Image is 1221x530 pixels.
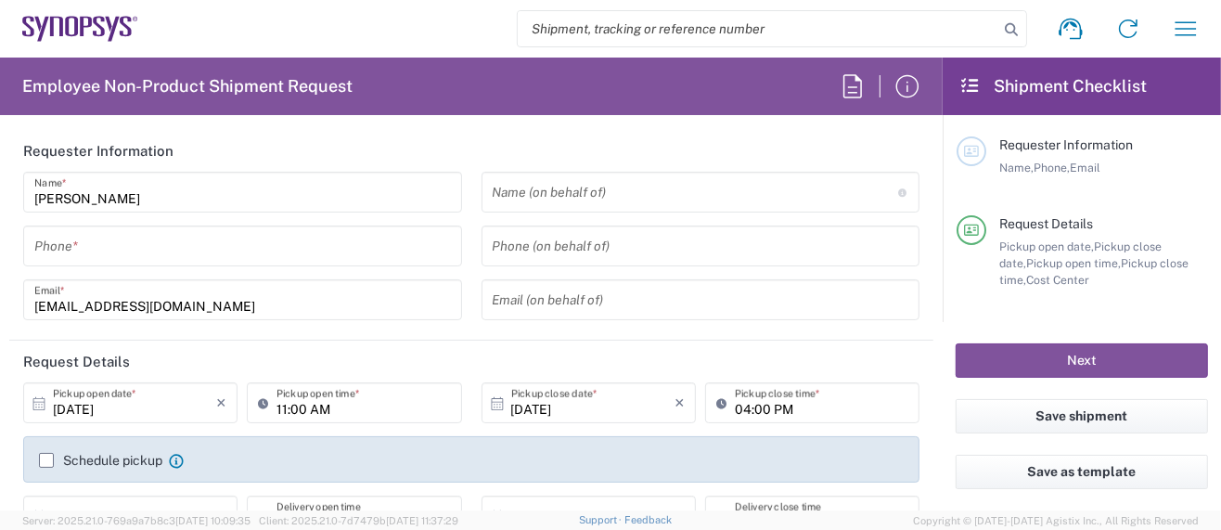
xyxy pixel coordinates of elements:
[23,142,174,161] h2: Requester Information
[624,514,672,525] a: Feedback
[999,161,1034,175] span: Name,
[259,515,458,526] span: Client: 2025.21.0-7d7479b
[22,515,251,526] span: Server: 2025.21.0-769a9a7b8c3
[1070,161,1100,175] span: Email
[956,455,1208,489] button: Save as template
[518,11,998,46] input: Shipment, tracking or reference number
[22,75,353,97] h2: Employee Non-Product Shipment Request
[1026,273,1089,287] span: Cost Center
[1026,256,1121,270] span: Pickup open time,
[959,75,1147,97] h2: Shipment Checklist
[386,515,458,526] span: [DATE] 11:37:29
[39,453,162,468] label: Schedule pickup
[675,388,685,418] i: ×
[999,216,1093,231] span: Request Details
[23,353,130,371] h2: Request Details
[956,399,1208,433] button: Save shipment
[1034,161,1070,175] span: Phone,
[913,512,1199,529] span: Copyright © [DATE]-[DATE] Agistix Inc., All Rights Reserved
[999,137,1133,152] span: Requester Information
[175,515,251,526] span: [DATE] 10:09:35
[579,514,625,525] a: Support
[999,239,1094,253] span: Pickup open date,
[956,343,1208,378] button: Next
[216,388,226,418] i: ×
